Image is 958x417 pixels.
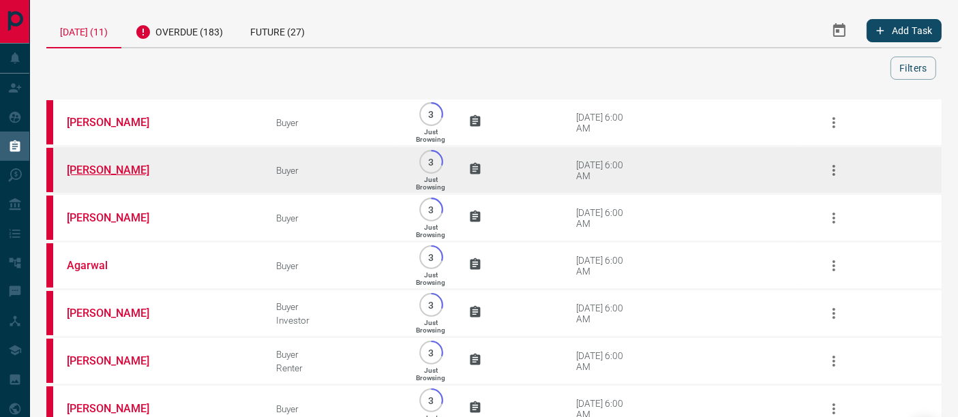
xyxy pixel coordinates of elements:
p: 3 [426,395,436,405]
div: property.ca [46,243,53,288]
div: [DATE] (11) [46,14,121,48]
p: 3 [426,252,436,262]
div: Buyer [276,349,393,360]
a: [PERSON_NAME] [67,354,169,367]
div: [DATE] 6:00 AM [576,112,634,134]
button: Select Date Range [823,14,856,47]
p: 3 [426,109,436,119]
div: Investor [276,315,393,326]
a: [PERSON_NAME] [67,211,169,224]
div: [DATE] 6:00 AM [576,207,634,229]
div: Buyer [276,213,393,223]
div: Future (27) [237,14,318,47]
div: Buyer [276,301,393,312]
p: Just Browsing [417,367,446,382]
p: Just Browsing [417,223,446,238]
div: [DATE] 6:00 AM [576,255,634,277]
p: 3 [426,204,436,215]
div: Buyer [276,403,393,414]
div: Buyer [276,117,393,128]
div: [DATE] 6:00 AM [576,350,634,372]
a: [PERSON_NAME] [67,116,169,129]
div: Renter [276,362,393,373]
div: Buyer [276,165,393,176]
a: Agarwal [67,259,169,272]
div: property.ca [46,291,53,335]
a: [PERSON_NAME] [67,164,169,176]
div: [DATE] 6:00 AM [576,303,634,324]
button: Add Task [867,19,942,42]
div: property.ca [46,148,53,192]
div: Buyer [276,260,393,271]
p: Just Browsing [417,271,446,286]
p: Just Browsing [417,176,446,191]
a: [PERSON_NAME] [67,402,169,415]
p: 3 [426,300,436,310]
button: Filters [890,57,936,80]
p: Just Browsing [417,128,446,143]
div: Overdue (183) [121,14,237,47]
div: [DATE] 6:00 AM [576,159,634,181]
div: property.ca [46,196,53,240]
p: Just Browsing [417,319,446,334]
a: [PERSON_NAME] [67,307,169,320]
p: 3 [426,347,436,358]
div: property.ca [46,100,53,144]
p: 3 [426,157,436,167]
div: property.ca [46,339,53,383]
